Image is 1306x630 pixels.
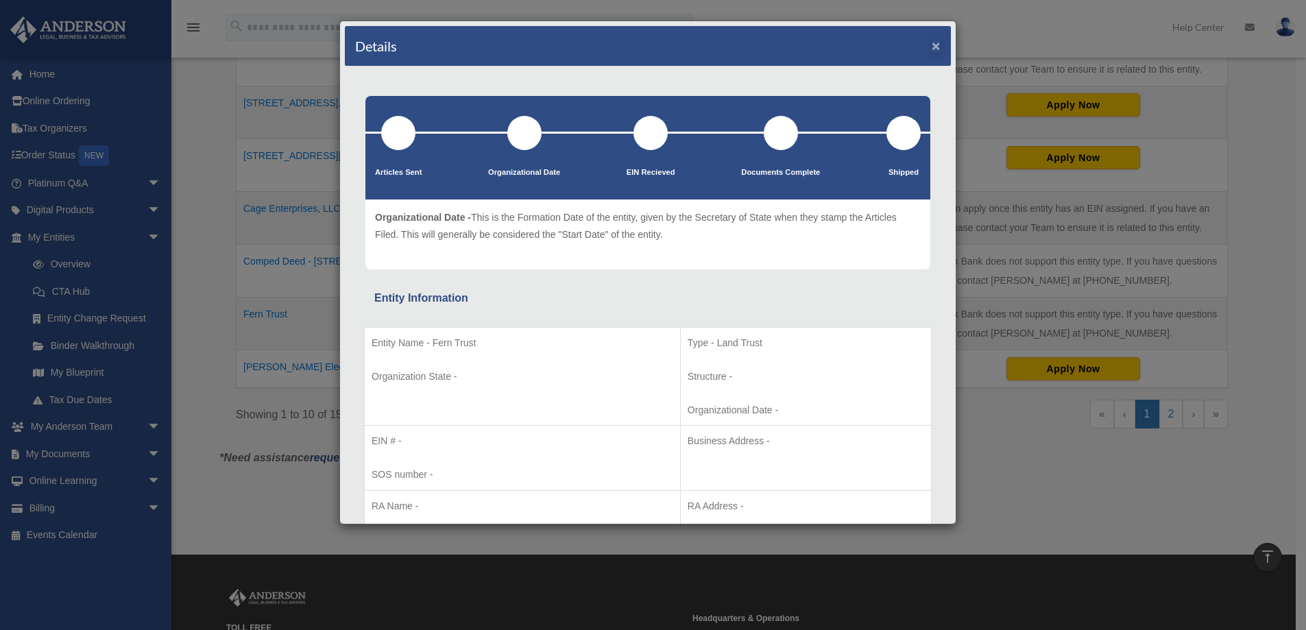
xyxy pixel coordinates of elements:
[627,166,675,180] p: EIN Recieved
[932,38,941,53] button: ×
[688,498,924,515] p: RA Address -
[375,209,921,243] p: This is the Formation Date of the entity, given by the Secretary of State when they stamp the Art...
[886,166,921,180] p: Shipped
[688,433,924,450] p: Business Address -
[741,166,820,180] p: Documents Complete
[372,498,673,515] p: RA Name -
[488,166,560,180] p: Organizational Date
[375,166,422,180] p: Articles Sent
[688,402,924,419] p: Organizational Date -
[372,368,673,385] p: Organization State -
[688,335,924,352] p: Type - Land Trust
[355,36,397,56] h4: Details
[372,466,673,483] p: SOS number -
[375,212,471,223] span: Organizational Date -
[372,433,673,450] p: EIN # -
[374,289,921,308] div: Entity Information
[688,368,924,385] p: Structure -
[372,335,673,352] p: Entity Name - Fern Trust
